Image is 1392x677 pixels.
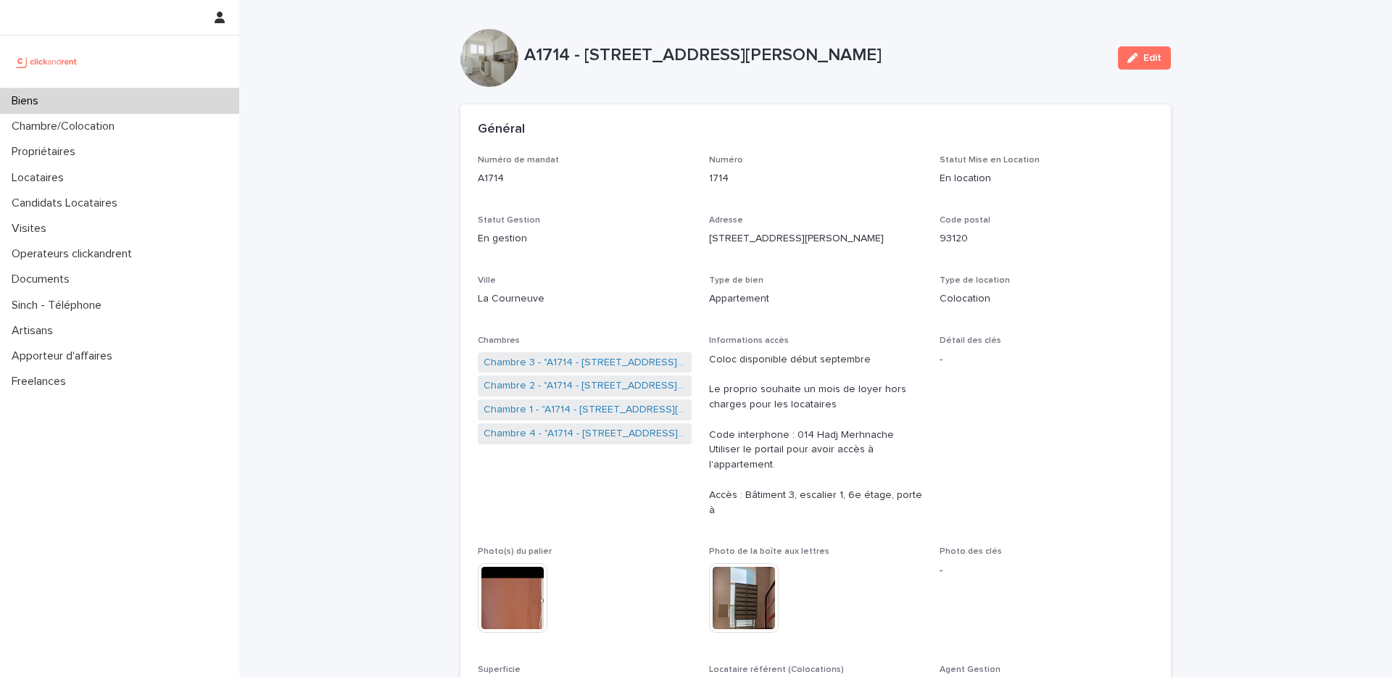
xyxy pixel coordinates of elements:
span: Superficie [478,665,521,674]
a: Chambre 4 - "A1714 - [STREET_ADDRESS][PERSON_NAME]" [484,426,686,441]
p: [STREET_ADDRESS][PERSON_NAME] [709,231,923,246]
span: Edit [1143,53,1161,63]
p: Apporteur d'affaires [6,349,124,363]
p: Chambre/Colocation [6,120,126,133]
p: Freelances [6,375,78,389]
a: Chambre 2 - "A1714 - [STREET_ADDRESS][PERSON_NAME]" [484,378,686,394]
span: Adresse [709,216,743,225]
p: Artisans [6,324,65,338]
span: Photo des clés [940,547,1002,556]
p: 93120 [940,231,1153,246]
span: Détail des clés [940,336,1001,345]
a: Chambre 3 - "A1714 - [STREET_ADDRESS][PERSON_NAME]" [484,355,686,370]
span: Type de location [940,276,1010,285]
p: Documents [6,273,81,286]
span: Agent Gestion [940,665,1000,674]
span: Statut Gestion [478,216,540,225]
span: Photo de la boîte aux lettres [709,547,829,556]
span: Numéro [709,156,743,165]
p: - [940,352,1153,367]
span: Locataire référent (Colocations) [709,665,844,674]
img: UCB0brd3T0yccxBKYDjQ [12,47,82,76]
p: Coloc disponible début septembre Le proprio souhaite un mois de loyer hors charges pour les locat... [709,352,923,518]
button: Edit [1118,46,1171,70]
p: Operateurs clickandrent [6,247,144,261]
span: Photo(s) du palier [478,547,552,556]
p: Candidats Locataires [6,196,129,210]
p: Biens [6,94,50,108]
span: Chambres [478,336,520,345]
a: Chambre 1 - "A1714 - [STREET_ADDRESS][PERSON_NAME]" [484,402,686,418]
p: Colocation [940,291,1153,307]
span: Statut Mise en Location [940,156,1040,165]
p: - [940,563,1153,578]
p: A1714 [478,171,692,186]
p: Propriétaires [6,145,87,159]
p: En location [940,171,1153,186]
span: Type de bien [709,276,763,285]
p: Locataires [6,171,75,185]
p: En gestion [478,231,692,246]
p: A1714 - [STREET_ADDRESS][PERSON_NAME] [524,45,1106,66]
h2: Général [478,122,525,138]
p: Visites [6,222,58,236]
p: La Courneuve [478,291,692,307]
p: Appartement [709,291,923,307]
span: Informations accès [709,336,789,345]
span: Numéro de mandat [478,156,559,165]
span: Ville [478,276,496,285]
p: 1714 [709,171,923,186]
span: Code postal [940,216,990,225]
p: Sinch - Téléphone [6,299,113,312]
